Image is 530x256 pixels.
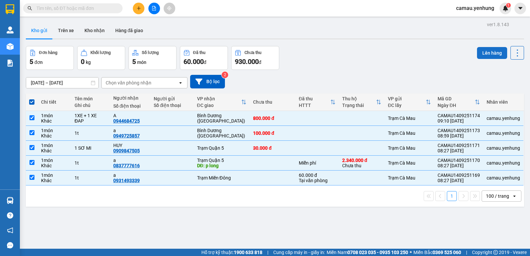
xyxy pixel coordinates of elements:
div: Số điện thoại [154,103,190,108]
div: Khác [41,178,68,183]
span: search [27,6,32,11]
button: file-add [148,3,160,14]
span: Miền Nam [327,249,408,256]
div: ĐC lấy [388,103,426,108]
span: 930.000 [235,58,259,66]
div: 0944684725 [113,118,140,124]
div: CAMAU1409251170 [438,158,480,163]
div: VP gửi [388,96,426,101]
button: Chưa thu930.000đ [231,46,279,70]
div: 08:27 [DATE] [438,148,480,153]
button: caret-down [514,3,526,14]
div: 30.000 đ [253,145,292,151]
span: | [466,249,467,256]
div: Nhân viên [487,99,520,105]
div: 0949725857 [113,133,140,138]
div: Trạm Quận 5 [197,158,247,163]
div: 1 món [41,128,68,133]
div: CAMAU1409251174 [438,113,480,118]
div: 100 / trang [486,193,509,199]
div: Trạm Cà Mau [388,160,431,166]
div: Khác [41,148,68,153]
div: ver 1.8.143 [487,21,509,28]
div: Trạm Cà Mau [388,145,431,151]
div: 100.000 đ [253,130,292,136]
img: logo-vxr [6,4,14,14]
span: file-add [152,6,156,11]
span: 5 [132,58,136,66]
div: 08:27 [DATE] [438,178,480,183]
button: 1 [447,191,457,201]
div: 08:27 [DATE] [438,163,480,168]
div: Trạng thái [342,103,376,108]
th: Toggle SortBy [194,93,250,111]
button: Trên xe [53,23,79,38]
div: Trạm Cà Mau [388,175,431,180]
span: caret-down [517,5,523,11]
button: Bộ lọc [190,75,225,88]
div: Người gửi [154,96,190,101]
div: a [113,173,147,178]
div: 1 món [41,173,68,178]
button: Khối lượng0kg [77,46,125,70]
div: Mã GD [438,96,475,101]
div: camau.yenhung [487,145,520,151]
div: a [113,128,147,133]
div: Đã thu [193,50,205,55]
svg: open [178,80,183,85]
span: aim [167,6,172,11]
div: camau.yenhung [487,130,520,136]
span: 5 [29,58,33,66]
div: 1 món [41,143,68,148]
span: ⚪️ [410,251,412,254]
div: Chi tiết [41,99,68,105]
div: 0931493339 [113,178,140,183]
div: 1t [75,160,107,166]
div: 1 món [41,113,68,118]
strong: 0369 525 060 [433,250,461,255]
div: Bình Dương ([GEOGRAPHIC_DATA]) [197,113,247,124]
span: camau.yenhung [451,4,500,12]
div: CAMAU1409251169 [438,173,480,178]
button: Kho nhận [79,23,110,38]
span: question-circle [7,212,13,219]
div: Chưa thu [342,158,381,168]
div: A [113,113,147,118]
span: copyright [493,250,498,255]
div: Ghi chú [75,103,107,108]
svg: open [512,193,517,199]
div: 09:10 [DATE] [438,118,480,124]
div: ĐC giao [197,103,241,108]
div: Tại văn phòng [299,178,336,183]
div: Tên món [75,96,107,101]
sup: 1 [506,3,511,8]
div: Khối lượng [90,50,111,55]
span: message [7,242,13,248]
div: HUY [113,143,147,148]
div: Người nhận [113,95,147,101]
div: a [113,158,147,163]
input: Select a date range. [26,77,98,88]
div: CAMAU1409251173 [438,128,480,133]
div: camau.yenhung [487,116,520,121]
img: icon-new-feature [503,5,508,11]
button: Đã thu60.000đ [180,46,228,70]
strong: 1900 633 818 [234,250,262,255]
img: warehouse-icon [7,197,14,204]
div: DĐ: p long [197,163,247,168]
div: 60.000 đ [299,173,336,178]
div: 08:59 [DATE] [438,133,480,138]
span: Miền Bắc [413,249,461,256]
div: camau.yenhung [487,175,520,180]
div: Khác [41,163,68,168]
th: Toggle SortBy [339,93,385,111]
button: Số lượng5món [129,46,177,70]
div: Trạm Cà Mau [388,116,431,121]
button: plus [133,3,144,14]
div: Chưa thu [253,99,292,105]
img: warehouse-icon [7,43,14,50]
div: Đơn hàng [39,50,57,55]
div: HTTT [299,103,330,108]
div: Trạm Cà Mau [388,130,431,136]
div: Số lượng [142,50,159,55]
